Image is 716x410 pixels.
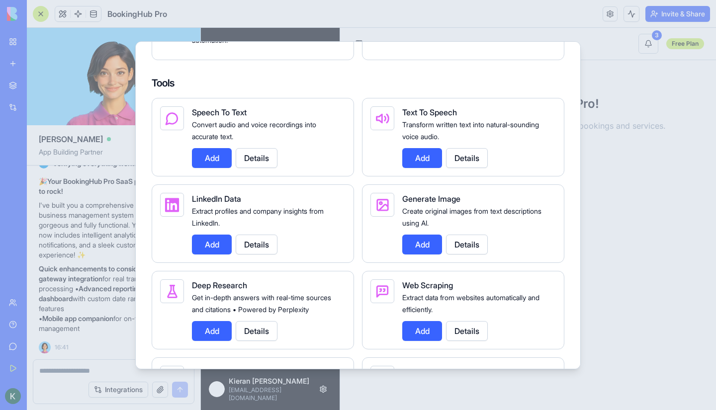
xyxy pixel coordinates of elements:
button: Add [402,148,442,168]
button: Add [402,235,442,254]
a: Dashboard [4,52,135,68]
span: Dashboard [20,55,56,65]
button: Details [236,321,277,341]
button: Add [402,321,442,341]
button: Add [192,235,232,254]
span: Deep Research [192,280,247,290]
p: [EMAIL_ADDRESS][DOMAIN_NAME] [28,358,113,374]
span: Speech To Text [192,107,247,117]
h4: Tools [152,76,564,90]
button: Details [236,235,277,254]
button: Details [446,148,488,168]
span: Create original images from text descriptions using AI. [402,207,541,227]
h2: Your Business [38,12,100,26]
p: Complete your business profile to start managing bookings and services. [151,92,503,104]
span: Customer Portal [20,108,72,118]
span: Text To Speech [402,107,457,117]
a: Customer Portal [4,105,135,121]
button: Details [446,235,488,254]
span: Web Search [192,367,236,377]
span: Databases [402,367,441,377]
p: Kieran [PERSON_NAME] [28,348,113,358]
h2: Welcome to BookingPro! [151,68,503,84]
button: Add [192,148,232,168]
button: Details [446,321,488,341]
a: Services [4,70,135,85]
span: Get in-depth answers with real-time sources and citations • Powered by Perplexity [192,293,331,314]
span: Services [20,73,48,82]
button: 3 [438,6,457,26]
span: K M [8,353,24,369]
button: Add [192,321,232,341]
div: Free Plan [465,10,503,21]
span: Transform written text into natural-sounding voice audio. [402,120,539,141]
span: Bookings [20,90,50,100]
button: Details [236,148,277,168]
p: Business [38,26,100,36]
span: Extract data from websites automatically and efficiently. [402,293,539,314]
span: Convert audio and voice recordings into accurate text. [192,120,316,141]
div: 3 [451,2,461,12]
span: Web Scraping [402,280,453,290]
span: LinkedIn Data [192,194,241,204]
span: Extract profiles and company insights from LinkedIn. [192,207,324,227]
a: Bookings [4,87,135,103]
button: Complete Business Profile [275,116,379,136]
span: Generate Image [402,194,460,204]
